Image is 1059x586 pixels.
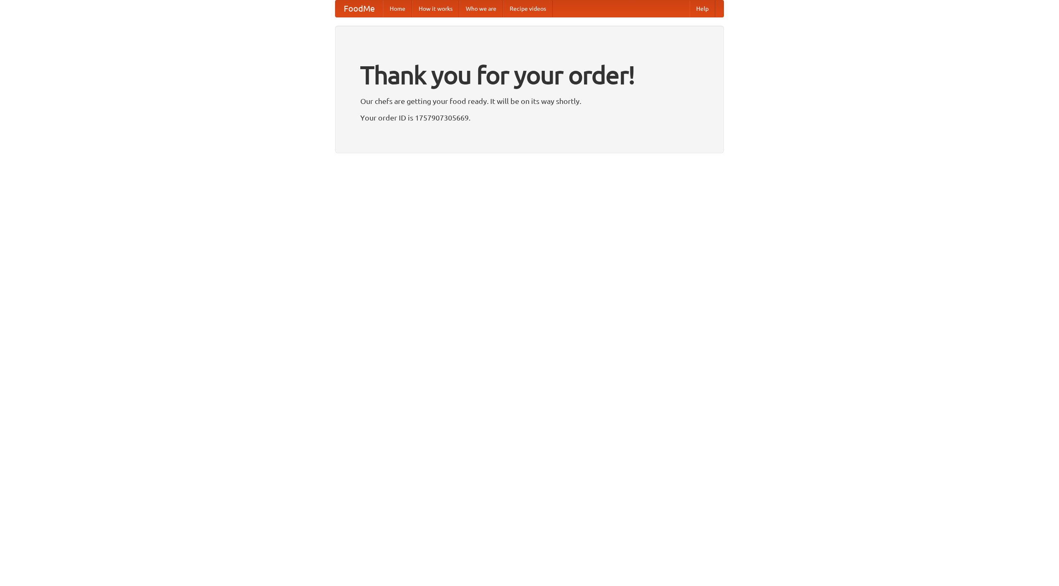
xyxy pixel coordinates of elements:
p: Your order ID is 1757907305669. [360,111,699,124]
h1: Thank you for your order! [360,55,699,95]
a: FoodMe [335,0,383,17]
a: Recipe videos [503,0,553,17]
a: How it works [412,0,459,17]
a: Home [383,0,412,17]
a: Who we are [459,0,503,17]
a: Help [690,0,715,17]
p: Our chefs are getting your food ready. It will be on its way shortly. [360,95,699,107]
